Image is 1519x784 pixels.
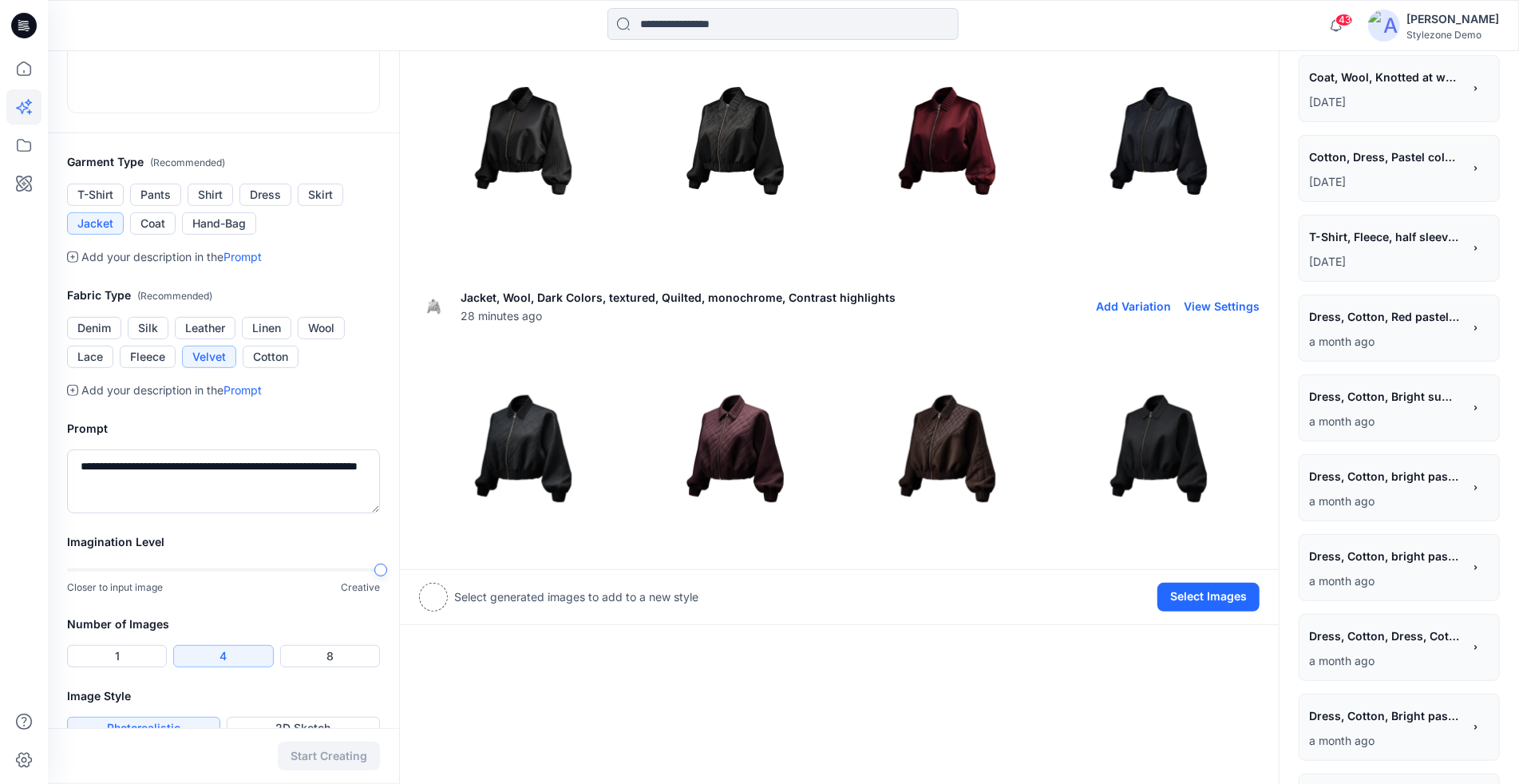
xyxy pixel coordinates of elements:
[227,717,380,739] button: 2D Sketch
[341,580,380,596] p: Creative
[1309,225,1461,248] span: T-Shirt, Fleece, half sleeve, Solid color, pastels, blocking
[1309,93,1462,112] p: September 19, 2025
[1055,38,1259,241] img: 3.png
[150,156,225,168] span: ( Recommended )
[67,687,380,706] h2: Image Style
[242,317,291,339] button: Linen
[631,346,835,549] img: 1.png
[844,38,1047,241] img: 2.png
[67,717,220,739] button: Photorealistic
[223,250,262,263] a: Prompt
[1309,572,1462,591] p: August 20, 2025
[1096,299,1171,313] button: Add Variation
[67,533,380,552] h2: Imagination Level
[1309,145,1461,168] span: Cotton, Dress, Pastel colored, Long dress, elasticated waistband, Binding, Loop Buttons,
[1309,305,1461,328] span: Dress, Cotton, Red pastel tonal colors, solid fabric, contrast tapes, Belt
[175,317,235,339] button: Leather
[280,645,380,667] button: 8
[1406,29,1499,41] div: Stylezone Demo
[1309,704,1461,727] span: Dress, Cotton, Bright pastel summer color, abstract printed dress
[67,346,113,368] button: Lace
[137,290,212,302] span: ( Recommended )
[1309,624,1461,647] span: Dress, Cotton, Dress, Cotton, Bright pastel summer color, abstract printed dresS
[243,346,299,368] button: Cotton
[631,38,835,241] img: 1.png
[1157,583,1260,612] button: Select Images
[419,292,448,321] img: eyJhbGciOiJIUzI1NiIsImtpZCI6IjAiLCJ0eXAiOiJKV1QifQ.eyJkYXRhIjp7InR5cGUiOiJzdG9yYWdlIiwicGF0aCI6In...
[182,346,236,368] button: Velvet
[420,346,623,549] img: 0.png
[1335,14,1353,26] span: 43
[67,645,167,667] button: 1
[1184,299,1260,313] button: View Settings
[844,346,1047,549] img: 2.png
[1406,10,1499,29] div: [PERSON_NAME]
[182,212,256,235] button: Hand-Bag
[120,346,176,368] button: Fleece
[1309,544,1461,568] span: Dress, Cotton, bright pastel colors, all over print
[1309,465,1461,488] span: Dress, Cotton, bright pastel colors, all over print
[1055,346,1259,549] img: 3.png
[173,645,273,667] button: 4
[67,615,380,634] h2: Number of Images
[67,184,124,206] button: T-Shirt
[420,38,623,241] img: 0.png
[298,317,345,339] button: Wool
[67,580,163,596] p: Closer to input image
[81,381,262,400] p: Add your description in the
[1309,172,1462,192] p: September 09, 2025
[1309,385,1461,408] span: Dress, Cotton, Bright summer pastel colors, solid fabric, contrast tapes
[1309,651,1462,671] p: August 19, 2025
[223,383,262,397] a: Prompt
[1309,65,1461,89] span: Coat, Wool, Knotted at waist, Dark colors, Contrast piping, Binding, Contrast printed lining,
[130,212,176,235] button: Coat
[67,286,380,306] h2: Fabric Type
[1309,332,1462,351] p: August 22, 2025
[128,317,168,339] button: Silk
[1309,252,1462,271] p: September 09, 2025
[1309,731,1462,750] p: August 19, 2025
[188,184,233,206] button: Shirt
[67,152,380,172] h2: Garment Type
[1309,492,1462,511] p: August 20, 2025
[1309,412,1462,431] p: August 22, 2025
[67,419,380,438] h2: Prompt
[1368,10,1400,42] img: avatar
[81,247,262,267] p: Add your description in the
[461,288,896,307] p: Jacket, Wool, Dark Colors, textured, Quilted, monochrome, Contrast highlights
[239,184,291,206] button: Dress
[454,588,698,607] p: Select generated images to add to a new style
[298,184,343,206] button: Skirt
[461,307,896,324] span: 28 minutes ago
[67,317,121,339] button: Denim
[130,184,181,206] button: Pants
[67,212,124,235] button: Jacket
